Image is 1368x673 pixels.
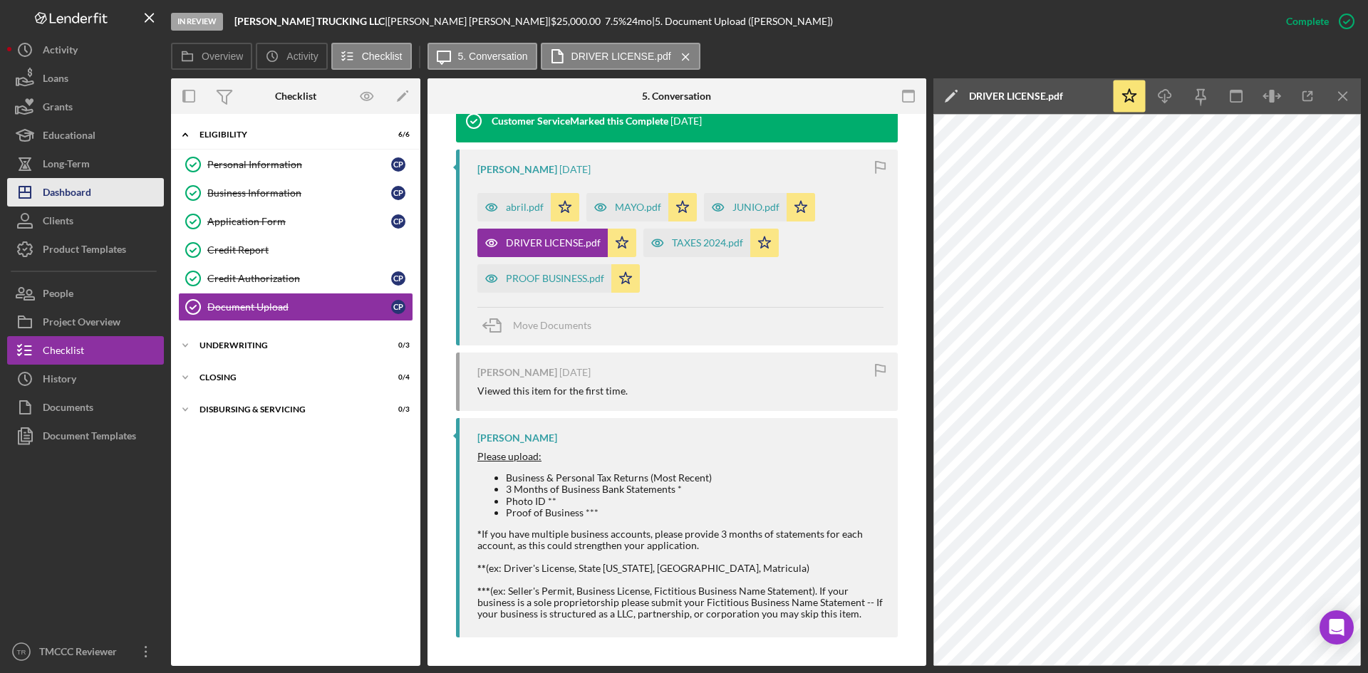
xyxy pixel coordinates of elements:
button: Activity [256,43,327,70]
button: abril.pdf [477,193,579,221]
button: Clients [7,207,164,235]
button: DRIVER LICENSE.pdf [477,229,636,257]
div: C P [391,300,405,314]
div: C P [391,214,405,229]
a: Application FormCP [178,207,413,236]
div: Customer Service Marked this Complete [492,115,668,127]
li: 3 Months of Business Bank Statements * [506,484,883,495]
div: C P [391,157,405,172]
span: Move Documents [513,319,591,331]
div: Credit Report [207,244,413,256]
button: PROOF BUSINESS.pdf [477,264,640,293]
button: TAXES 2024.pdf [643,229,779,257]
div: MAYO.pdf [615,202,661,213]
div: | [234,16,388,27]
button: TRTMCCC Reviewer [7,637,164,666]
div: Checklist [43,336,84,368]
button: Complete [1272,7,1361,36]
div: JUNIO.pdf [732,202,779,213]
a: People [7,279,164,308]
div: Underwriting [199,341,374,350]
div: DRIVER LICENSE.pdf [506,237,601,249]
span: Please upload: [477,450,541,462]
button: Checklist [7,336,164,365]
div: C P [391,271,405,286]
div: Document Templates [43,422,136,454]
div: TAXES 2024.pdf [672,237,743,249]
time: 2025-07-04 02:42 [559,164,591,175]
a: Documents [7,393,164,422]
button: Long-Term [7,150,164,178]
li: Photo ID ** [506,496,883,507]
div: DRIVER LICENSE.pdf [969,90,1063,102]
button: Grants [7,93,164,121]
div: Checklist [275,90,316,102]
div: Educational [43,121,95,153]
div: Disbursing & Servicing [199,405,374,414]
button: Project Overview [7,308,164,336]
div: Clients [43,207,73,239]
div: 24 mo [626,16,652,27]
div: Complete [1286,7,1329,36]
div: Eligibility [199,130,374,139]
a: Personal InformationCP [178,150,413,179]
div: Documents [43,393,93,425]
div: (ex: Seller's Permit, Business License, Fictitious Business Name Statement). If your business is ... [477,585,883,620]
div: 0 / 4 [384,373,410,382]
button: Activity [7,36,164,64]
a: Document UploadCP [178,293,413,321]
div: $25,000.00 [551,16,605,27]
div: Product Templates [43,235,126,267]
div: Closing [199,373,374,382]
div: 0 / 3 [384,341,410,350]
label: Checklist [362,51,403,62]
button: Overview [171,43,252,70]
div: In Review [171,13,223,31]
div: TMCCC Reviewer [36,637,128,669]
button: Loans [7,64,164,93]
time: 2025-07-07 19:37 [670,115,702,127]
li: Proof of Business *** [506,507,883,518]
button: Checklist [331,43,412,70]
div: Application Form [207,216,391,227]
div: C P [391,186,405,200]
button: JUNIO.pdf [704,193,815,221]
div: Viewed this item for the first time. [477,385,628,397]
div: Business Information [207,187,391,199]
div: abril.pdf [506,202,544,213]
label: DRIVER LICENSE.pdf [571,51,671,62]
a: Credit AuthorizationCP [178,264,413,293]
button: Document Templates [7,422,164,450]
a: Credit Report [178,236,413,264]
button: MAYO.pdf [586,193,697,221]
text: TR [17,648,26,656]
div: Activity [43,36,78,68]
time: 2025-07-04 02:15 [559,367,591,378]
div: | 5. Document Upload ([PERSON_NAME]) [652,16,833,27]
div: 5. Conversation [642,90,711,102]
div: [PERSON_NAME] [477,367,557,378]
div: Project Overview [43,308,120,340]
label: Overview [202,51,243,62]
label: Activity [286,51,318,62]
div: People [43,279,73,311]
div: [PERSON_NAME] [477,432,557,444]
a: Dashboard [7,178,164,207]
div: Long-Term [43,150,90,182]
button: Educational [7,121,164,150]
button: Product Templates [7,235,164,264]
div: If you have multiple business accounts, please provide 3 months of statements for each account, a... [477,472,883,563]
button: Move Documents [477,308,606,343]
div: [PERSON_NAME] [477,164,557,175]
b: [PERSON_NAME] TRUCKING LLC [234,15,385,27]
div: Credit Authorization [207,273,391,284]
div: Dashboard [43,178,91,210]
